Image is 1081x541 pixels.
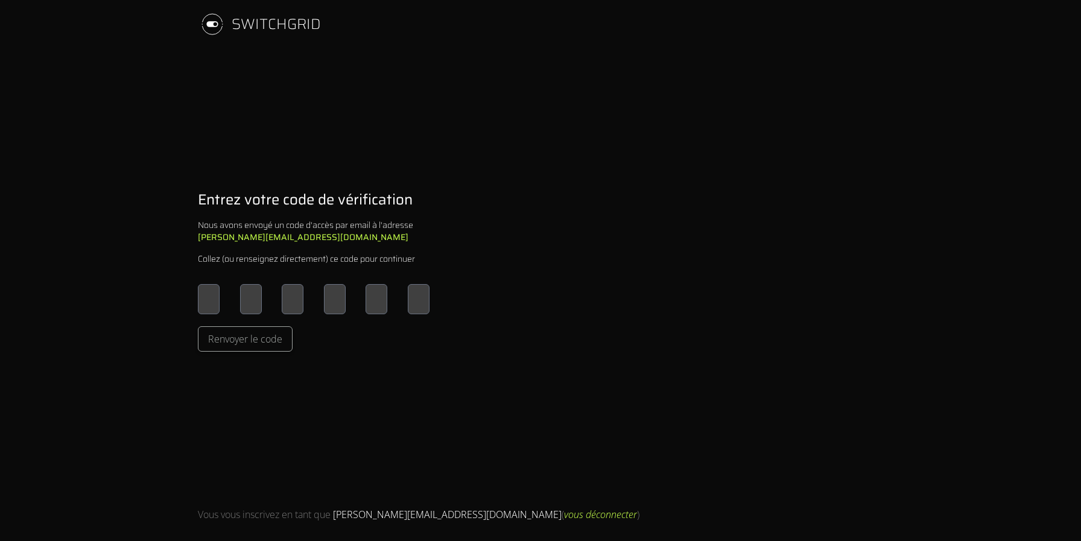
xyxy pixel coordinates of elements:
[324,284,346,314] input: Please enter OTP character 4
[366,284,387,314] input: Please enter OTP character 5
[232,14,321,34] div: SWITCHGRID
[198,230,408,244] b: [PERSON_NAME][EMAIL_ADDRESS][DOMAIN_NAME]
[282,284,303,314] input: Please enter OTP character 3
[198,284,220,314] input: Please enter OTP character 1
[208,332,282,346] span: Renvoyer le code
[408,284,430,314] input: Please enter OTP character 6
[198,253,415,265] div: Collez (ou renseignez directement) ce code pour continuer
[198,190,413,209] h1: Entrez votre code de vérification
[198,326,293,352] button: Renvoyer le code
[198,507,639,522] div: Vous vous inscrivez en tant que ( )
[240,284,262,314] input: Please enter OTP character 2
[564,508,637,521] span: vous déconnecter
[333,508,562,521] span: [PERSON_NAME][EMAIL_ADDRESS][DOMAIN_NAME]
[198,219,430,243] div: Nous avons envoyé un code d'accès par email à l'adresse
